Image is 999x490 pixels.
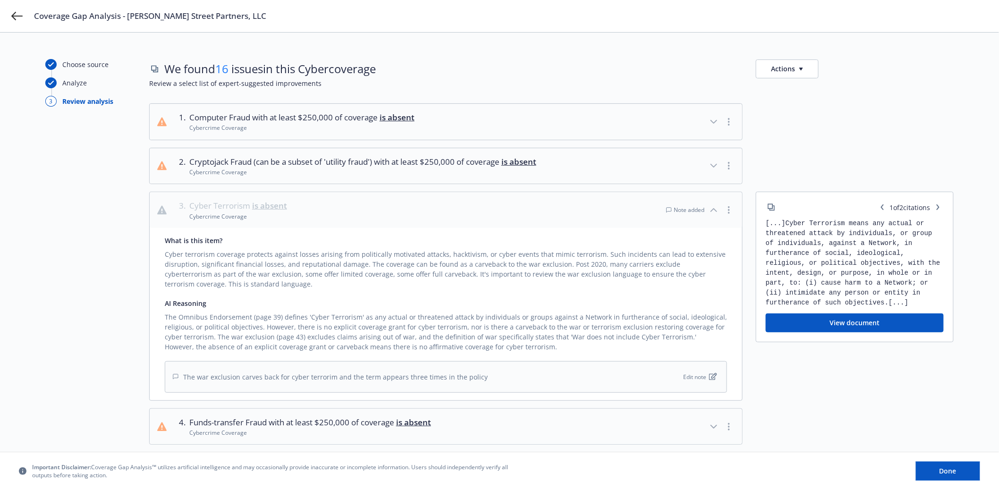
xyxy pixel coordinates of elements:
div: 3 . [174,200,186,220]
div: AI Reasoning [165,298,727,308]
div: Cybercrime Coverage [189,212,287,220]
div: Cybercrime Coverage [189,429,431,437]
button: Done [916,462,980,481]
div: 3 [45,96,57,107]
div: Cybercrime Coverage [189,168,536,176]
div: 1 . [174,111,186,132]
span: is absent [380,112,415,123]
span: Cyber Terrorism [189,200,287,212]
button: Edit note [681,371,719,383]
div: The Omnibus Endorsement (page 39) defines 'Cyber Terrorism' as any actual or threatened attack by... [165,308,727,352]
div: Analyze [62,78,87,88]
span: Important Disclaimer: [32,463,91,471]
span: is absent [252,200,287,211]
span: Done [940,466,957,475]
div: 2 . [174,156,186,177]
div: Cybercrime Coverage [189,124,415,132]
span: 16 [215,61,229,76]
div: Review analysis [62,96,113,106]
span: is absent [396,417,431,428]
div: Note added [666,206,704,214]
div: What is this item? [165,236,727,245]
span: Coverage Gap Analysis - [PERSON_NAME] Street Partners, LLC [34,10,266,22]
span: Review a select list of expert-suggested improvements [149,78,954,88]
span: 1 of 2 citations [877,202,944,213]
button: 2.Cryptojack Fraud (can be a subset of 'utility fraud') with at least $250,000 of coverage is abs... [150,148,742,184]
div: [...] Cyber Terrorism means any actual or threatened attack by individuals, or group of individua... [766,219,944,308]
div: The war exclusion carves back for cyber terrorim and the term appears three times in the policy [173,372,488,382]
span: Cryptojack Fraud (can be a subset of 'utility fraud') with at least $250,000 of coverage [189,156,536,168]
div: Cyber terrorism coverage protects against losses arising from politically motivated attacks, hack... [165,245,727,289]
div: 4 . [174,416,186,437]
span: is absent [501,156,536,167]
span: Computer Fraud with at least $250,000 of coverage [189,111,415,124]
span: We found issues in this Cyber coverage [164,61,376,77]
span: Funds-transfer Fraud with at least $250,000 of coverage [189,416,431,429]
div: Choose source [62,59,109,69]
button: 1.Computer Fraud with at least $250,000 of coverage is absentCybercrime Coverage [150,104,742,140]
button: 3.Cyber Terrorism is absentCybercrime CoverageNote added [150,192,742,228]
button: 4.Funds-transfer Fraud with at least $250,000 of coverage is absentCybercrime Coverage [150,409,742,445]
button: View document [766,313,944,332]
button: Actions [756,59,819,78]
span: Coverage Gap Analysis™ utilizes artificial intelligence and may occasionally provide inaccurate o... [32,463,514,479]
